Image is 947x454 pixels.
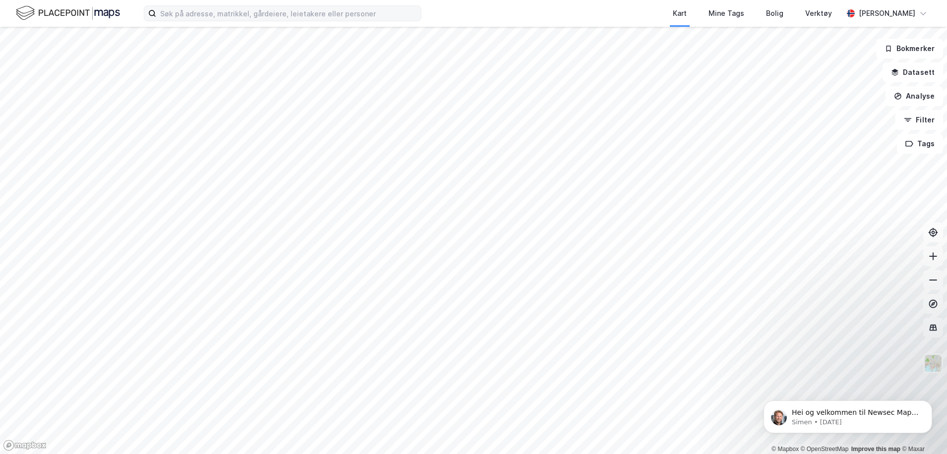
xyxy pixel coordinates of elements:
[886,86,943,106] button: Analyse
[749,380,947,449] iframe: Intercom notifications message
[771,446,799,453] a: Mapbox
[851,446,900,453] a: Improve this map
[897,134,943,154] button: Tags
[766,7,783,19] div: Bolig
[16,4,120,22] img: logo.f888ab2527a4732fd821a326f86c7f29.svg
[801,446,849,453] a: OpenStreetMap
[924,354,943,373] img: Z
[876,39,943,58] button: Bokmerker
[3,440,47,451] a: Mapbox homepage
[859,7,915,19] div: [PERSON_NAME]
[709,7,744,19] div: Mine Tags
[883,62,943,82] button: Datasett
[805,7,832,19] div: Verktøy
[156,6,421,21] input: Søk på adresse, matrikkel, gårdeiere, leietakere eller personer
[895,110,943,130] button: Filter
[673,7,687,19] div: Kart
